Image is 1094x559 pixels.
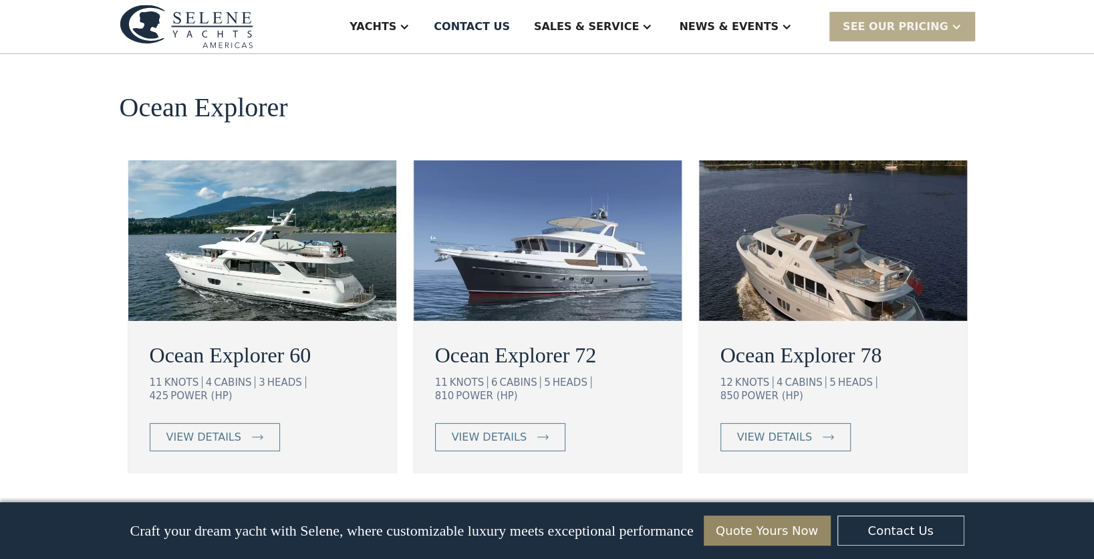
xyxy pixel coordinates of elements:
[499,376,541,388] div: CABINS
[699,160,967,321] img: ocean going trawler
[704,516,831,546] a: Quote Yours Now
[150,339,375,371] a: Ocean Explorer 60
[434,19,510,35] div: Contact US
[741,390,803,402] div: POWER (HP)
[837,516,964,546] a: Contact Us
[150,423,280,451] a: view details
[450,376,488,388] div: KNOTS
[679,19,779,35] div: News & EVENTS
[435,339,660,371] a: Ocean Explorer 72
[350,19,396,35] div: Yachts
[170,390,232,402] div: POWER (HP)
[785,376,826,388] div: CABINS
[456,390,517,402] div: POWER (HP)
[735,376,773,388] div: KNOTS
[777,376,783,388] div: 4
[414,160,682,321] img: ocean going trawler
[120,5,253,48] img: logo
[150,376,162,388] div: 11
[166,429,241,445] div: view details
[843,19,948,35] div: SEE Our Pricing
[435,390,454,402] div: 810
[120,93,288,122] h2: Ocean Explorer
[553,376,591,388] div: HEADS
[435,376,448,388] div: 11
[823,435,834,440] img: icon
[720,390,740,402] div: 850
[544,376,551,388] div: 5
[491,376,498,388] div: 6
[829,12,975,41] div: SEE Our Pricing
[214,376,255,388] div: CABINS
[720,376,733,388] div: 12
[128,160,396,321] img: ocean going trawler
[838,376,877,388] div: HEADS
[737,429,812,445] div: view details
[534,19,639,35] div: Sales & Service
[452,429,527,445] div: view details
[150,390,169,402] div: 425
[259,376,265,388] div: 3
[829,376,836,388] div: 5
[435,423,565,451] a: view details
[267,376,306,388] div: HEADS
[537,435,549,440] img: icon
[720,423,851,451] a: view details
[206,376,213,388] div: 4
[130,522,693,540] p: Craft your dream yacht with Selene, where customizable luxury meets exceptional performance
[720,339,946,371] a: Ocean Explorer 78
[164,376,202,388] div: KNOTS
[252,435,263,440] img: icon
